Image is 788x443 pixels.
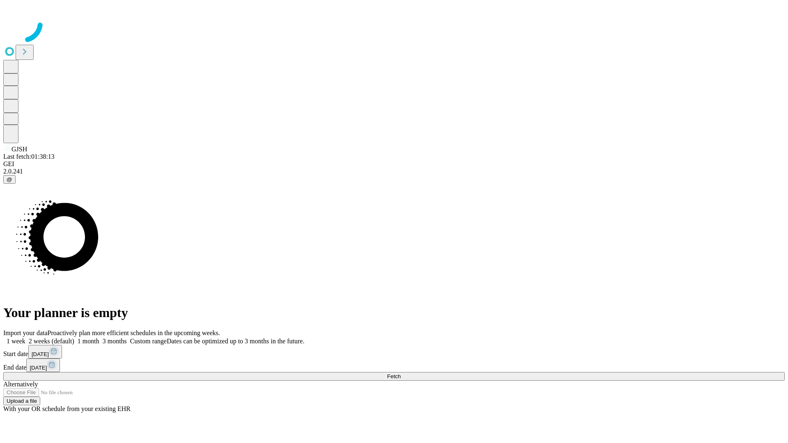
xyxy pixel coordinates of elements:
[3,405,131,412] span: With your OR schedule from your existing EHR
[3,153,55,160] span: Last fetch: 01:38:13
[32,351,49,357] span: [DATE]
[48,329,220,336] span: Proactively plan more efficient schedules in the upcoming weeks.
[28,345,62,359] button: [DATE]
[3,372,785,381] button: Fetch
[3,175,16,184] button: @
[387,373,401,379] span: Fetch
[103,338,127,345] span: 3 months
[3,359,785,372] div: End date
[167,338,304,345] span: Dates can be optimized up to 3 months in the future.
[30,365,47,371] span: [DATE]
[3,397,40,405] button: Upload a file
[130,338,167,345] span: Custom range
[3,160,785,168] div: GEI
[3,305,785,320] h1: Your planner is empty
[11,146,27,153] span: GJSH
[26,359,60,372] button: [DATE]
[7,176,12,183] span: @
[7,338,25,345] span: 1 week
[78,338,99,345] span: 1 month
[3,381,38,388] span: Alternatively
[3,168,785,175] div: 2.0.241
[3,345,785,359] div: Start date
[29,338,74,345] span: 2 weeks (default)
[3,329,48,336] span: Import your data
